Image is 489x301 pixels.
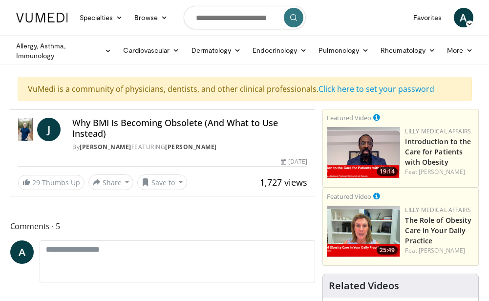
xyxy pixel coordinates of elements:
a: [PERSON_NAME] [80,143,131,151]
a: [PERSON_NAME] [419,168,465,176]
small: Featured Video [327,113,371,122]
a: A [10,240,34,264]
button: Save to [137,174,187,190]
span: 25:49 [377,246,398,255]
a: 29 Thumbs Up [18,175,85,190]
a: Dermatology [186,41,247,60]
a: A [454,8,473,27]
div: [DATE] [281,157,307,166]
a: Specialties [74,8,129,27]
span: Comments 5 [10,220,316,233]
small: Featured Video [327,192,371,201]
a: Lilly Medical Affairs [405,206,471,214]
a: [PERSON_NAME] [165,143,217,151]
a: Browse [128,8,173,27]
div: Feat. [405,246,474,255]
a: Allergy, Asthma, Immunology [10,41,118,61]
a: [PERSON_NAME] [419,246,465,255]
img: e1208b6b-349f-4914-9dd7-f97803bdbf1d.png.150x105_q85_crop-smart_upscale.png [327,206,400,257]
a: Click here to set your password [319,84,434,94]
h4: Why BMI Is Becoming Obsolete (And What to Use Instead) [72,118,307,139]
button: Share [88,174,134,190]
input: Search topics, interventions [184,6,306,29]
div: VuMedi is a community of physicians, dentists, and other clinical professionals. [18,77,472,101]
h4: Related Videos [329,280,399,292]
a: Introduction to the Care for Patients with Obesity [405,137,471,167]
span: 19:14 [377,167,398,176]
img: acc2e291-ced4-4dd5-b17b-d06994da28f3.png.150x105_q85_crop-smart_upscale.png [327,127,400,178]
a: 19:14 [327,127,400,178]
a: Lilly Medical Affairs [405,127,471,135]
span: 1,727 views [260,176,307,188]
a: Endocrinology [247,41,313,60]
a: The Role of Obesity Care in Your Daily Practice [405,215,471,245]
span: 29 [32,178,40,187]
div: By FEATURING [72,143,307,151]
a: 25:49 [327,206,400,257]
div: Feat. [405,168,474,176]
a: More [441,41,479,60]
img: VuMedi Logo [16,13,68,22]
a: J [37,118,61,141]
img: Dr. Jordan Rennicke [18,118,34,141]
a: Rheumatology [375,41,441,60]
a: Pulmonology [313,41,375,60]
a: Cardiovascular [117,41,185,60]
a: Favorites [407,8,448,27]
